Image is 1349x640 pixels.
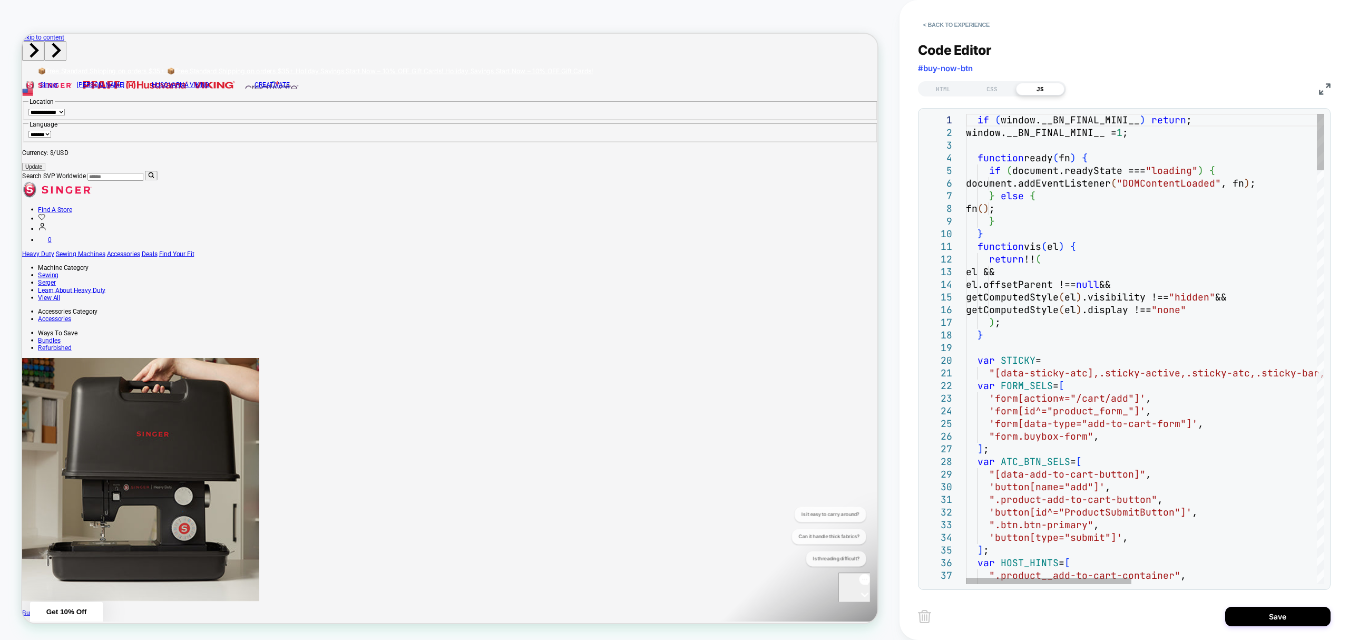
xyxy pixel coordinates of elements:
[989,367,1279,379] span: "[data-sticky-atc],.sticky-active,.sticky-atc,.sti
[21,44,365,55] a: 1 of 2
[1041,240,1047,253] span: (
[21,404,51,414] a: Bundles
[21,327,45,337] a: Serger
[924,519,952,531] div: 33
[977,455,995,468] span: var
[924,190,952,202] div: 7
[1024,152,1053,164] span: ready
[1001,455,1070,468] span: ATC_BTN_SELS
[924,582,952,595] div: 38
[989,468,1146,480] span: "[data-add-to-cart-button]"
[924,569,952,582] div: 37
[977,152,1024,164] span: function
[1076,278,1099,290] span: null
[21,347,51,357] a: View All
[1059,240,1064,253] span: )
[983,202,989,215] span: )
[1225,607,1331,626] button: Save
[989,164,1001,177] span: if
[918,610,931,623] img: delete
[1192,506,1198,518] span: ,
[1035,253,1041,265] span: (
[164,183,180,196] button: Search
[21,241,31,251] a: Wishlist
[989,215,995,227] span: }
[924,329,952,342] div: 18
[1209,164,1215,177] span: {
[14,30,112,50] button: Can it handle thick fabrics?
[1001,557,1059,569] span: HOST_HINTS
[8,85,43,95] legend: Location
[1070,455,1076,468] span: =
[924,228,952,240] div: 10
[924,468,952,481] div: 29
[8,115,48,125] legend: Language
[1180,569,1186,581] span: ,
[989,202,995,215] span: ;
[193,44,362,55] span: 📦Free Standard Shipping on orders $35+
[1221,177,1244,189] span: , fn
[1111,177,1117,189] span: (
[918,16,995,33] button: < Back to experience
[924,405,952,418] div: 24
[924,506,952,519] div: 32
[924,392,952,405] div: 23
[1001,354,1035,366] span: STICKY
[966,304,1059,316] span: getComputedStyle
[989,392,1146,404] span: 'form[action*="/cart/add"]'
[1122,531,1128,544] span: ,
[1064,291,1076,303] span: el
[924,455,952,468] div: 28
[45,288,111,298] a: Sewing Machines
[1059,291,1064,303] span: (
[21,255,33,265] a: account
[1117,127,1122,139] span: 1
[977,443,983,455] span: ]
[924,152,952,164] div: 4
[1076,455,1082,468] span: [
[1093,430,1099,442] span: ,
[924,215,952,228] div: 9
[924,430,952,443] div: 26
[564,44,761,55] span: Holiday Savings Start Now – 10% OFF Gift Cards!
[924,342,952,354] div: 19
[1059,152,1070,164] span: fn
[977,380,995,392] span: var
[21,229,66,239] a: Find A Store
[918,63,973,73] span: #buy-now-btn
[1151,304,1186,316] span: "none"
[1001,114,1140,126] span: window.__BN_FINAL_MINI__
[924,531,952,544] div: 34
[989,519,1093,531] span: ".btn.btn-primary"
[989,418,1198,430] span: 'form[data-type="add-to-cart-form"]'
[139,63,284,73] a: Link to Husqvarna Viking homepage
[995,316,1001,328] span: ;
[924,316,952,329] div: 17
[1169,291,1215,303] span: "hidden"
[977,557,995,569] span: var
[1140,114,1146,126] span: )
[989,569,1180,581] span: ".product__add-to-cart-container"
[21,270,39,280] a: Cart
[966,177,1111,189] span: document.addEventListener
[989,253,1024,265] span: return
[159,288,180,298] a: Deals
[966,291,1059,303] span: getComputedStyle
[989,405,1146,417] span: 'form[id^="product_form_"]'
[989,481,1105,493] span: 'button[name="add"]'
[924,493,952,506] div: 31
[924,367,952,380] div: 21
[1151,114,1186,126] span: return
[30,10,59,36] button: Go to first slide
[977,228,983,240] span: }
[21,337,111,347] a: Learn About Heavy Duty
[924,557,952,569] div: 36
[919,83,967,95] div: HTML
[924,177,952,190] div: 6
[21,375,65,385] a: Accessories
[924,240,952,253] div: 11
[924,304,952,316] div: 16
[1076,291,1082,303] span: )
[1093,519,1099,531] span: ,
[1082,291,1169,303] span: .visibility !==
